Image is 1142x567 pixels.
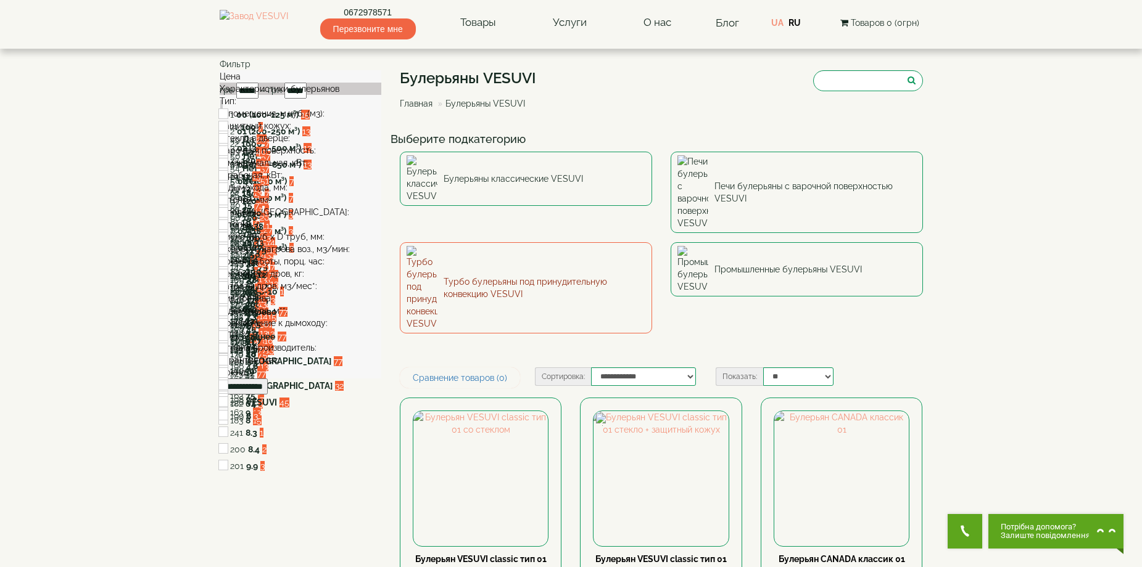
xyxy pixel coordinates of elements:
[400,152,652,206] a: Булерьяны классические VESUVI Булерьяны классические VESUVI
[304,143,312,153] span: 13
[671,152,923,233] a: Печи булерьяны с варочной поверхностью VESUVI Печи булерьяны с варочной поверхностью VESUVI
[716,17,739,29] a: Блог
[230,398,244,407] span: 226
[246,460,258,472] label: 9.9
[774,411,909,545] img: Булерьян CANADA классик 01
[278,332,286,341] span: 77
[220,181,382,194] div: D дымохода, мм:
[413,411,548,545] img: Булерьян VESUVI classic тип 01 со стеклом
[246,367,255,380] label: 12
[837,16,923,30] button: Товаров 0 (0грн)
[230,444,246,454] span: 200
[245,355,331,367] label: [GEOGRAPHIC_DATA]
[262,444,267,454] span: 2
[230,428,243,438] span: 241
[448,9,508,37] a: Товары
[988,514,1123,549] button: Chat button
[266,221,270,230] span: 1
[540,9,599,37] a: Услуги
[279,307,288,317] span: 77
[245,330,275,343] label: Заднее
[400,367,520,388] a: Сравнение товаров (0)
[948,514,982,549] button: Get Call button
[400,242,652,333] a: Турбо булерьяны под принудительную конвекцию VESUVI Турбо булерьяны под принудительную конвекцию ...
[246,410,251,422] label: 8
[220,304,382,317] div: H дымохода, м**:
[260,461,265,471] span: 3
[220,107,382,120] div: V помещения, м.куб. (м3):
[279,398,289,407] span: 45
[220,206,382,218] div: L полена, [GEOGRAPHIC_DATA]:
[220,329,382,341] div: КПД, %:
[716,367,763,386] label: Показать:
[220,10,288,36] img: Завод VESUVI
[671,242,923,296] a: Промышленные булерьяны VESUVI Промышленные булерьяны VESUVI
[407,246,437,330] img: Турбо булерьяны под принудительную конвекцию VESUVI
[220,83,382,95] div: Характеристики булерьянов
[220,70,382,83] div: Цена
[254,411,258,421] span: 3
[220,255,382,267] div: Время работы, порц. час:
[220,292,382,304] div: Вид топлива:
[631,9,684,37] a: О нас
[246,426,257,439] label: 8.3
[788,18,801,28] a: RU
[302,126,310,136] span: 13
[391,133,932,145] h4: Выберите подкатегорию
[289,193,293,203] span: 7
[1001,531,1090,540] span: Залиште повідомлення
[407,155,437,202] img: Булерьяны классические VESUVI
[851,18,919,28] span: Товаров 0 (0грн)
[677,246,708,293] img: Промышленные булерьяны VESUVI
[594,411,728,545] img: Булерьян VESUVI classic тип 01 стекло + защитный кожух
[771,18,784,28] a: UA
[230,411,244,421] span: 199
[220,280,382,292] div: Затраты дров, м3/мес*:
[220,243,382,255] div: Скорость нагрева воз., м3/мин:
[220,317,382,329] div: Подключение к дымоходу:
[320,6,416,18] a: 0672978571
[779,554,905,564] a: Булерьян CANADA классик 01
[220,144,382,157] div: Варочная поверхность:
[257,369,266,378] span: 77
[400,70,536,86] h1: Булерьяны VESUVI
[263,225,272,235] span: 27
[220,366,382,378] div: Бренд:
[246,380,333,392] label: [GEOGRAPHIC_DATA]
[334,356,342,366] span: 77
[220,194,382,206] div: D топки, мм:
[220,120,382,132] div: Защитный кожух:
[289,226,293,236] span: 3
[260,428,263,438] span: 1
[320,18,416,39] span: Перезвоните мне
[220,157,382,169] div: P максимальная, кВт:
[248,443,260,455] label: 8.4
[220,267,382,280] div: Вес порции дров, кг:
[677,155,708,229] img: Печи булерьяны с варочной поверхностью VESUVI
[596,414,608,426] img: gift
[246,396,277,409] label: VESUVI
[289,176,294,186] span: 7
[335,381,344,391] span: 32
[220,95,382,107] div: Тип:
[220,169,382,181] div: P рабочая, кВт:
[220,58,382,70] div: Фильтр
[230,461,244,471] span: 201
[220,230,382,243] div: Число труб x D труб, мм:
[220,341,382,354] div: Страна производитель:
[220,218,382,230] div: V топки, л:
[1001,523,1090,531] span: Потрібна допомога?
[400,99,432,108] a: Главная
[535,367,591,386] label: Сортировка:
[435,97,525,110] li: Булерьяны VESUVI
